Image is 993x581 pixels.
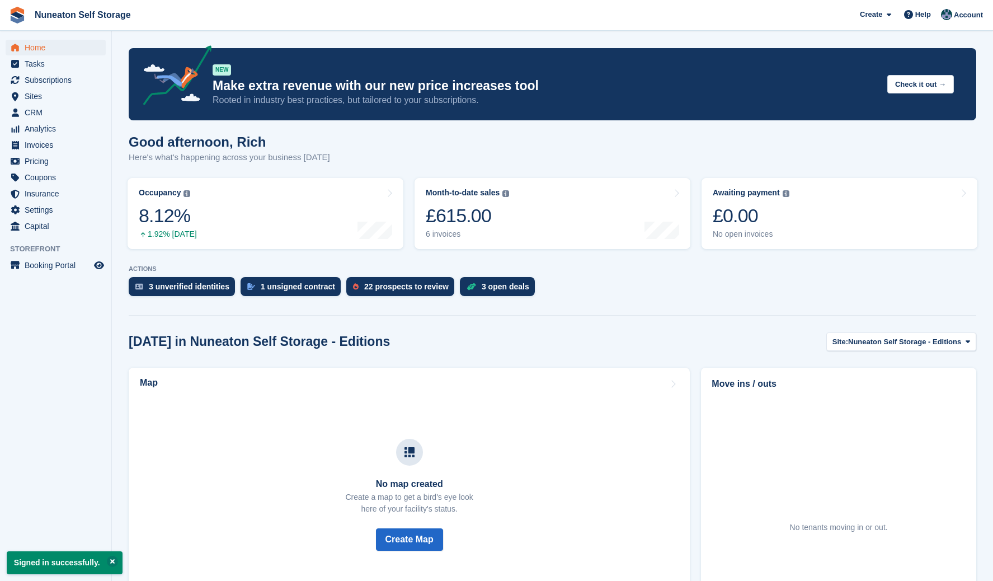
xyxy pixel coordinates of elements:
[832,336,848,348] span: Site:
[25,105,92,120] span: CRM
[6,88,106,104] a: menu
[135,283,143,290] img: verify_identity-adf6edd0f0f0b5bbfe63781bf79b02c33cf7c696d77639b501bdc392416b5a36.svg
[826,332,976,351] button: Site: Nuneaton Self Storage - Editions
[954,10,983,21] span: Account
[25,153,92,169] span: Pricing
[247,283,255,290] img: contract_signature_icon-13c848040528278c33f63329250d36e43548de30e8caae1d1a13099fd9432cc5.svg
[261,282,335,291] div: 1 unsigned contract
[139,204,197,227] div: 8.12%
[415,178,690,249] a: Month-to-date sales £615.00 6 invoices
[887,75,954,93] button: Check it out →
[6,105,106,120] a: menu
[213,78,878,94] p: Make extra revenue with our new price increases tool
[6,218,106,234] a: menu
[139,188,181,198] div: Occupancy
[426,204,509,227] div: £615.00
[7,551,123,574] p: Signed in successfully.
[346,277,460,302] a: 22 prospects to review
[25,88,92,104] span: Sites
[404,447,415,457] img: map-icn-33ee37083ee616e46c38cad1a60f524a97daa1e2b2c8c0bc3eb3415660979fc1.svg
[6,153,106,169] a: menu
[25,202,92,218] span: Settings
[376,528,443,551] button: Create Map
[345,491,473,515] p: Create a map to get a bird's eye look here of your facility's status.
[213,94,878,106] p: Rooted in industry best practices, but tailored to your subscriptions.
[426,229,509,239] div: 6 invoices
[713,229,789,239] div: No open invoices
[213,64,231,76] div: NEW
[25,218,92,234] span: Capital
[128,178,403,249] a: Occupancy 8.12% 1.92% [DATE]
[915,9,931,20] span: Help
[713,188,780,198] div: Awaiting payment
[139,229,197,239] div: 1.92% [DATE]
[140,378,158,388] h2: Map
[6,202,106,218] a: menu
[6,186,106,202] a: menu
[502,190,509,197] img: icon-info-grey-7440780725fd019a000dd9b08b2336e03edf1995a4989e88bcd33f0948082b44.svg
[467,283,476,290] img: deal-1b604bf984904fb50ccaf53a9ad4b4a5d6e5aea283cecdc64d6e3604feb123c2.svg
[713,204,789,227] div: £0.00
[183,190,190,197] img: icon-info-grey-7440780725fd019a000dd9b08b2336e03edf1995a4989e88bcd33f0948082b44.svg
[460,277,540,302] a: 3 open deals
[25,121,92,137] span: Analytics
[783,190,789,197] img: icon-info-grey-7440780725fd019a000dd9b08b2336e03edf1995a4989e88bcd33f0948082b44.svg
[790,522,888,533] div: No tenants moving in or out.
[25,186,92,202] span: Insurance
[6,121,106,137] a: menu
[241,277,346,302] a: 1 unsigned contract
[6,56,106,72] a: menu
[149,282,229,291] div: 3 unverified identities
[6,40,106,55] a: menu
[129,151,330,164] p: Here's what's happening across your business [DATE]
[25,257,92,273] span: Booking Portal
[25,137,92,153] span: Invoices
[848,336,961,348] span: Nuneaton Self Storage - Editions
[134,45,212,109] img: price-adjustments-announcement-icon-8257ccfd72463d97f412b2fc003d46551f7dbcb40ab6d574587a9cd5c0d94...
[353,283,359,290] img: prospect-51fa495bee0391a8d652442698ab0144808aea92771e9ea1ae160a38d050c398.svg
[25,72,92,88] span: Subscriptions
[92,259,106,272] a: Preview store
[702,178,977,249] a: Awaiting payment £0.00 No open invoices
[941,9,952,20] img: Rich Palmer
[6,137,106,153] a: menu
[9,7,26,24] img: stora-icon-8386f47178a22dfd0bd8f6a31ec36ba5ce8667c1dd55bd0f319d3a0aa187defe.svg
[25,40,92,55] span: Home
[345,479,473,489] h3: No map created
[30,6,135,24] a: Nuneaton Self Storage
[129,265,976,273] p: ACTIONS
[426,188,500,198] div: Month-to-date sales
[860,9,882,20] span: Create
[25,170,92,185] span: Coupons
[6,170,106,185] a: menu
[712,377,966,391] h2: Move ins / outs
[129,334,390,349] h2: [DATE] in Nuneaton Self Storage - Editions
[364,282,449,291] div: 22 prospects to review
[129,134,330,149] h1: Good afternoon, Rich
[25,56,92,72] span: Tasks
[6,72,106,88] a: menu
[10,243,111,255] span: Storefront
[129,277,241,302] a: 3 unverified identities
[6,257,106,273] a: menu
[482,282,529,291] div: 3 open deals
